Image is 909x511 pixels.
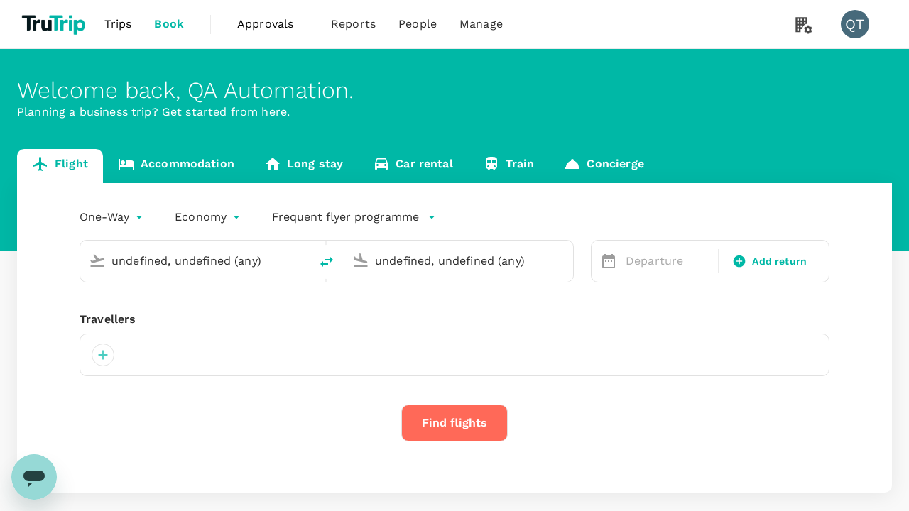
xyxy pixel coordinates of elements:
div: One-Way [80,206,146,229]
div: QT [841,10,869,38]
span: Add return [752,254,807,269]
span: Approvals [237,16,308,33]
p: Departure [626,253,709,270]
div: Travellers [80,311,829,328]
a: Long stay [249,149,358,183]
button: Find flights [401,405,508,441]
span: Trips [104,16,132,33]
span: Book [154,16,184,33]
span: Manage [459,16,503,33]
a: Train [468,149,550,183]
input: Going to [375,250,543,272]
a: Flight [17,149,103,183]
div: Economy [175,206,244,229]
iframe: Button to launch messaging window [11,454,57,500]
a: Car rental [358,149,468,183]
span: Reports [331,16,376,33]
a: Accommodation [103,149,249,183]
button: Frequent flyer programme [272,209,436,226]
button: Open [563,259,566,262]
p: Frequent flyer programme [272,209,419,226]
div: Welcome back , QA Automation . [17,77,892,104]
a: Concierge [549,149,658,183]
button: delete [310,245,344,279]
img: TruTrip logo [17,9,93,40]
span: People [398,16,437,33]
p: Planning a business trip? Get started from here. [17,104,892,121]
button: Open [300,259,303,262]
input: Depart from [111,250,280,272]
